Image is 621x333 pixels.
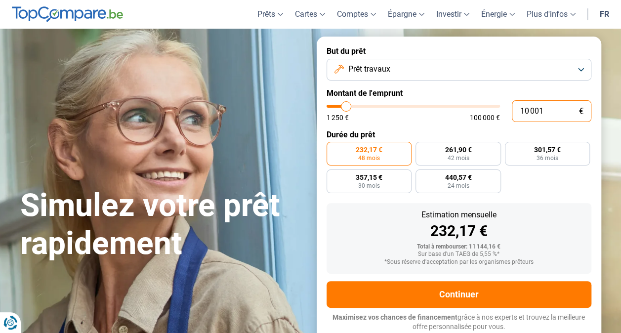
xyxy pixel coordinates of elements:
span: 232,17 € [356,146,382,153]
div: 232,17 € [334,224,583,239]
span: 261,90 € [445,146,471,153]
span: 30 mois [358,183,380,189]
span: 1 250 € [327,114,349,121]
div: *Sous réserve d'acceptation par les organismes prêteurs [334,259,583,266]
span: 42 mois [447,155,469,161]
span: 301,57 € [534,146,561,153]
div: Estimation mensuelle [334,211,583,219]
button: Continuer [327,281,591,308]
span: € [579,107,583,116]
span: 440,57 € [445,174,471,181]
p: grâce à nos experts et trouvez la meilleure offre personnalisée pour vous. [327,313,591,332]
span: 48 mois [358,155,380,161]
div: Sur base d'un TAEG de 5,55 %* [334,251,583,258]
div: Total à rembourser: 11 144,16 € [334,244,583,250]
img: TopCompare [12,6,123,22]
label: Durée du prêt [327,130,591,139]
button: Prêt travaux [327,59,591,81]
h1: Simulez votre prêt rapidement [20,187,305,263]
span: 36 mois [537,155,558,161]
label: But du prêt [327,46,591,56]
label: Montant de l'emprunt [327,88,591,98]
span: 100 000 € [470,114,500,121]
span: Prêt travaux [348,64,390,75]
span: 24 mois [447,183,469,189]
span: Maximisez vos chances de financement [332,313,457,321]
span: 357,15 € [356,174,382,181]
